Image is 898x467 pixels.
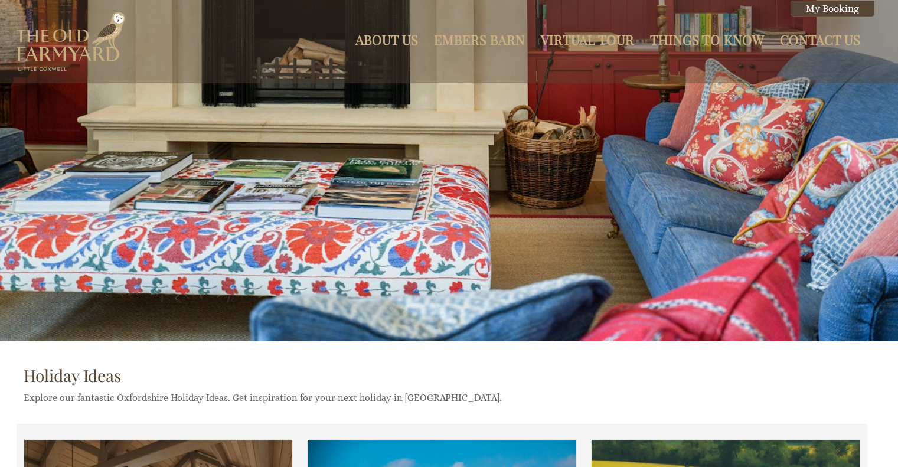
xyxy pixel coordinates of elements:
[791,1,874,17] a: My Booking
[541,31,634,48] a: Virtual Tour
[650,31,764,48] a: Things to Know
[17,12,126,71] img: The Old Farmyard
[355,31,418,48] a: About Us
[434,31,525,48] a: Embers Barn
[24,392,860,403] p: Explore our fantastic Oxfordshire Holiday Ideas. Get inspiration for your next holiday in [GEOGRA...
[780,31,860,48] a: Contact Us
[24,364,860,386] h1: Holiday Ideas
